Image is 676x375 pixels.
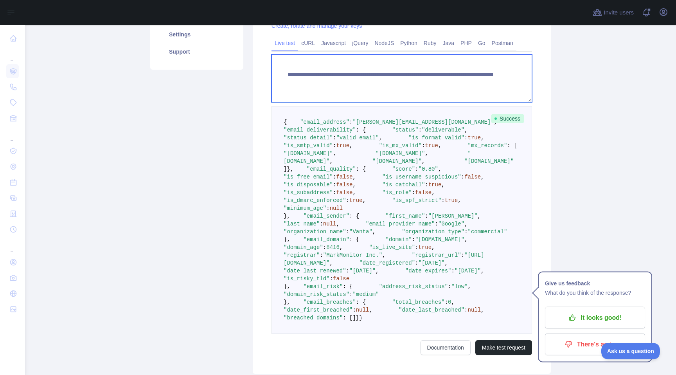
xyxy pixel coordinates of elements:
[461,252,464,258] span: :
[415,189,431,196] span: false
[298,37,318,49] a: cURL
[468,135,481,141] span: true
[451,268,455,274] span: :
[412,252,461,258] span: "registrar_url"
[284,182,333,188] span: "is_disposable"
[372,158,422,164] span: "[DOMAIN_NAME]"
[425,142,438,149] span: true
[379,135,382,141] span: ,
[379,142,422,149] span: "is_mx_valid"
[323,221,336,227] span: null
[399,307,464,313] span: "date_last_breached"
[346,229,349,235] span: :
[382,189,412,196] span: "is_role"
[419,166,438,172] span: "0.80"
[333,276,349,282] span: false
[415,236,464,243] span: "[DOMAIN_NAME]"
[352,182,356,188] span: ,
[271,23,362,29] a: Create, rotate and manage your keys
[284,189,333,196] span: "is_subaddress"
[352,291,379,297] span: "medium"
[369,307,372,313] span: ,
[284,283,290,290] span: },
[284,142,333,149] span: "is_smtp_valid"
[382,182,425,188] span: "is_catchall"
[346,197,349,204] span: :
[464,221,467,227] span: ,
[464,135,467,141] span: :
[379,283,448,290] span: "address_risk_status"
[359,260,415,266] span: "date_registered"
[333,174,336,180] span: :
[366,221,435,227] span: "email_provider_name"
[369,244,415,251] span: "is_live_site"
[352,307,356,313] span: :
[284,127,356,133] span: "email_deliverability"
[284,213,290,219] span: },
[422,142,425,149] span: :
[545,288,645,297] p: What do you think of the response?
[448,283,451,290] span: :
[160,26,234,43] a: Settings
[356,127,366,133] span: : {
[349,37,371,49] a: jQuery
[349,229,372,235] span: "Vanta"
[371,37,397,49] a: NodeJS
[468,307,481,313] span: null
[284,119,287,125] span: {
[468,283,471,290] span: ,
[481,268,484,274] span: ,
[405,268,451,274] span: "date_expires"
[330,205,343,211] span: null
[333,150,336,157] span: ,
[457,37,475,49] a: PHP
[356,166,366,172] span: : {
[392,127,418,133] span: "status"
[415,244,418,251] span: :
[352,119,494,125] span: "[PERSON_NAME][EMAIL_ADDRESS][DOMAIN_NAME]"
[284,252,320,258] span: "registrar"
[284,236,290,243] span: },
[336,182,352,188] span: false
[431,189,435,196] span: ,
[284,276,330,282] span: "is_risky_tld"
[333,182,336,188] span: :
[363,197,366,204] span: ,
[359,315,362,321] span: }
[422,127,464,133] span: "deliverable"
[284,268,346,274] span: "date_last_renewed"
[330,260,333,266] span: ,
[336,221,339,227] span: ,
[284,307,352,313] span: "date_first_breached"
[349,213,359,219] span: : {
[284,174,333,180] span: "is_free_email"
[440,37,458,49] a: Java
[307,166,356,172] span: "email_quality"
[591,6,635,19] button: Invite users
[349,236,359,243] span: : {
[458,197,461,204] span: ,
[303,299,356,305] span: "email_breaches"
[349,268,376,274] span: "[DATE]"
[468,229,507,235] span: "commercial"
[284,166,287,172] span: ]
[408,135,464,141] span: "is_format_valid"
[451,299,455,305] span: ,
[382,174,461,180] span: "is_username_suspicious"
[475,37,489,49] a: Go
[323,244,326,251] span: :
[392,299,444,305] span: "total_breaches"
[431,244,435,251] span: ,
[372,229,376,235] span: ,
[352,189,356,196] span: ,
[385,213,425,219] span: "first_name"
[481,307,484,313] span: ,
[418,260,444,266] span: "[DATE]"
[284,197,346,204] span: "is_dmarc_enforced"
[336,189,352,196] span: false
[349,142,352,149] span: ,
[346,268,349,274] span: :
[421,340,471,355] a: Documentation
[425,213,428,219] span: :
[464,158,514,164] span: "[DOMAIN_NAME]"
